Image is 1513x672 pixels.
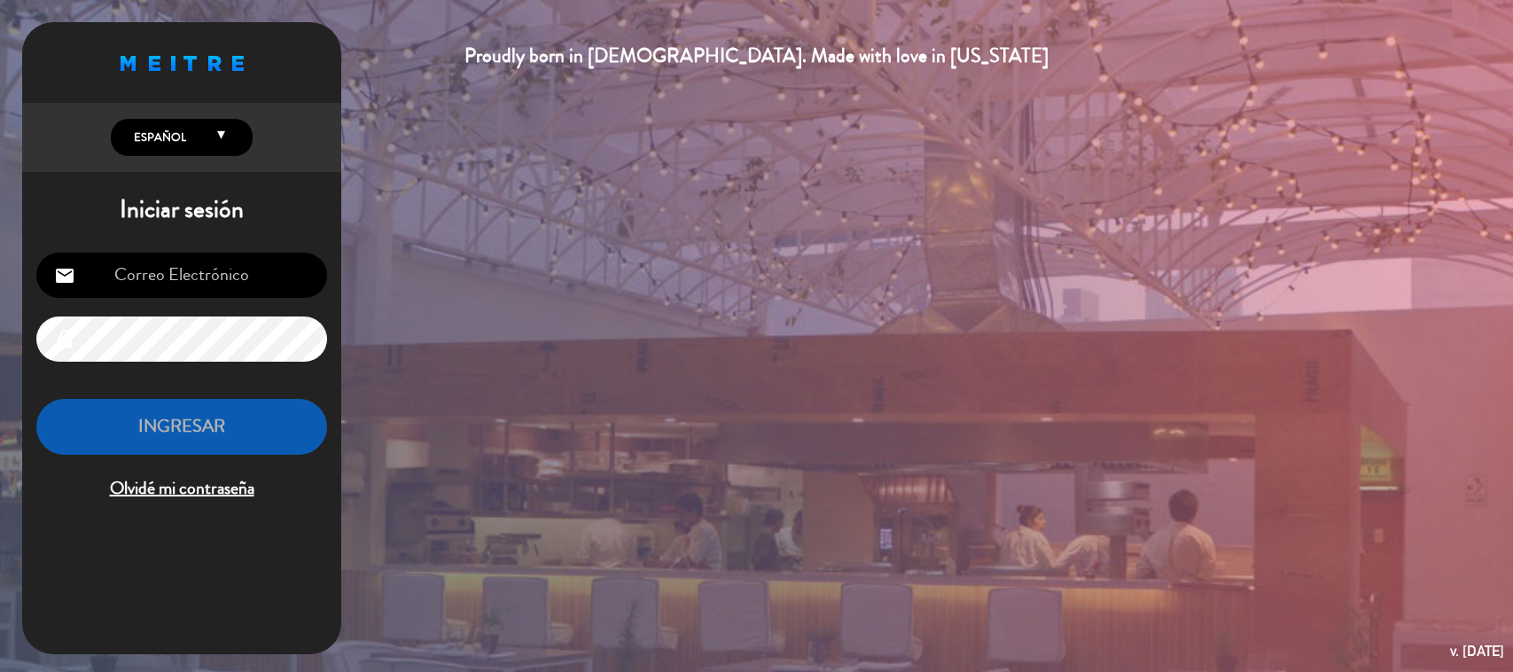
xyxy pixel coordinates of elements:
[36,253,327,298] input: Correo Electrónico
[54,329,75,350] i: lock
[36,474,327,504] span: Olvidé mi contraseña
[22,195,341,225] h1: Iniciar sesión
[54,265,75,286] i: email
[129,129,186,146] span: Español
[1450,639,1504,663] div: v. [DATE]
[36,399,327,455] button: INGRESAR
